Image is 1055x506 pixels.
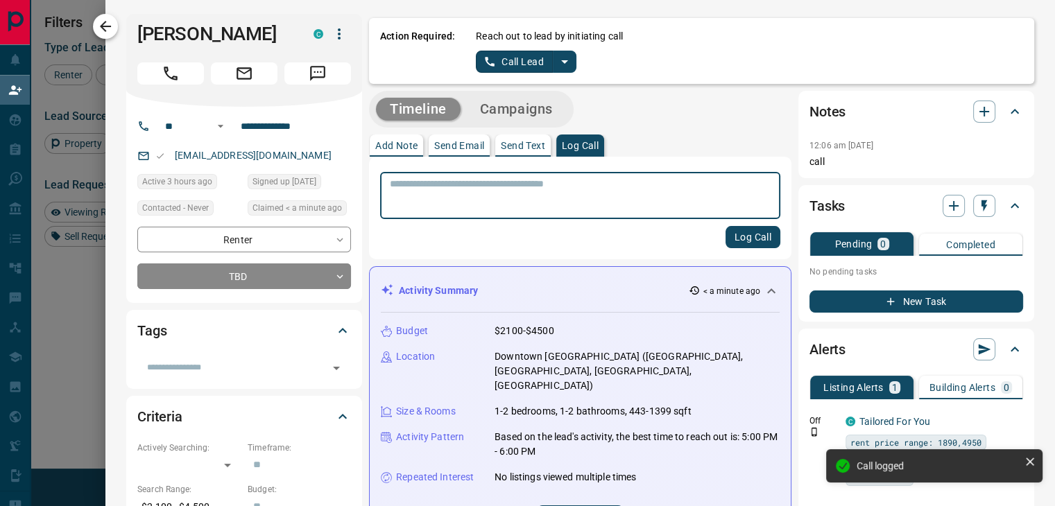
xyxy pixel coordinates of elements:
div: Activity Summary< a minute ago [381,278,780,304]
a: Tailored For You [859,416,930,427]
p: Activity Summary [399,283,478,298]
button: New Task [809,290,1023,313]
span: Contacted - Never [142,201,209,215]
div: condos.ca [314,29,323,39]
a: [EMAIL_ADDRESS][DOMAIN_NAME] [175,150,332,161]
span: rent price range: 1890,4950 [850,435,981,449]
p: Budget [396,324,428,338]
p: 1 [892,383,898,392]
div: Tue Oct 22 2024 [248,174,351,193]
svg: Push Notification Only [809,427,819,437]
p: Based on the lead's activity, the best time to reach out is: 5:00 PM - 6:00 PM [495,430,780,459]
h2: Notes [809,101,846,123]
button: Open [327,358,346,378]
h2: Criteria [137,405,182,428]
span: Message [284,62,351,85]
h2: Alerts [809,338,846,360]
p: Completed [946,240,995,250]
div: Renter [137,227,351,252]
svg: Email Valid [155,151,165,161]
p: Activity Pattern [396,430,464,444]
button: Timeline [376,98,461,121]
p: No listings viewed multiple times [495,470,636,485]
span: Signed up [DATE] [252,175,316,189]
p: Repeated Interest [396,470,474,485]
p: Timeframe: [248,442,351,454]
p: < a minute ago [703,285,760,297]
div: Tags [137,314,351,347]
p: Reach out to lead by initiating call [476,29,623,44]
span: Email [211,62,277,85]
div: Tasks [809,189,1023,223]
p: Send Email [434,141,484,150]
div: condos.ca [846,417,855,426]
p: 0 [880,239,886,249]
div: Notes [809,95,1023,128]
button: Log Call [726,226,780,248]
div: TBD [137,263,351,289]
p: Actively Searching: [137,442,241,454]
p: Action Required: [380,29,455,73]
div: Sun Oct 12 2025 [137,174,241,193]
p: Send Text [501,141,545,150]
p: call [809,155,1023,169]
span: Call [137,62,204,85]
p: $2100-$4500 [495,324,554,338]
span: Active 3 hours ago [142,175,212,189]
p: 1-2 bedrooms, 1-2 bathrooms, 443-1399 sqft [495,404,692,419]
h2: Tasks [809,195,845,217]
p: Log Call [562,141,599,150]
p: 0 [1004,383,1009,392]
p: Add Note [375,141,418,150]
span: Claimed < a minute ago [252,201,342,215]
div: Call logged [857,460,1019,471]
h2: Tags [137,320,166,342]
p: No pending tasks [809,261,1023,282]
p: Downtown [GEOGRAPHIC_DATA] ([GEOGRAPHIC_DATA], [GEOGRAPHIC_DATA], [GEOGRAPHIC_DATA], [GEOGRAPHIC_... [495,349,780,393]
div: Criteria [137,400,351,433]
p: Building Alerts [929,383,995,392]
div: split button [476,51,576,73]
p: Size & Rooms [396,404,456,419]
p: Search Range: [137,483,241,496]
p: 12:06 am [DATE] [809,141,873,150]
p: Pending [834,239,872,249]
p: Budget: [248,483,351,496]
h1: [PERSON_NAME] [137,23,293,45]
div: Alerts [809,333,1023,366]
button: Campaigns [466,98,567,121]
button: Open [212,118,229,134]
button: Call Lead [476,51,553,73]
p: Location [396,349,435,364]
p: Listing Alerts [823,383,884,392]
div: Mon Oct 13 2025 [248,200,351,220]
p: Off [809,415,837,427]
